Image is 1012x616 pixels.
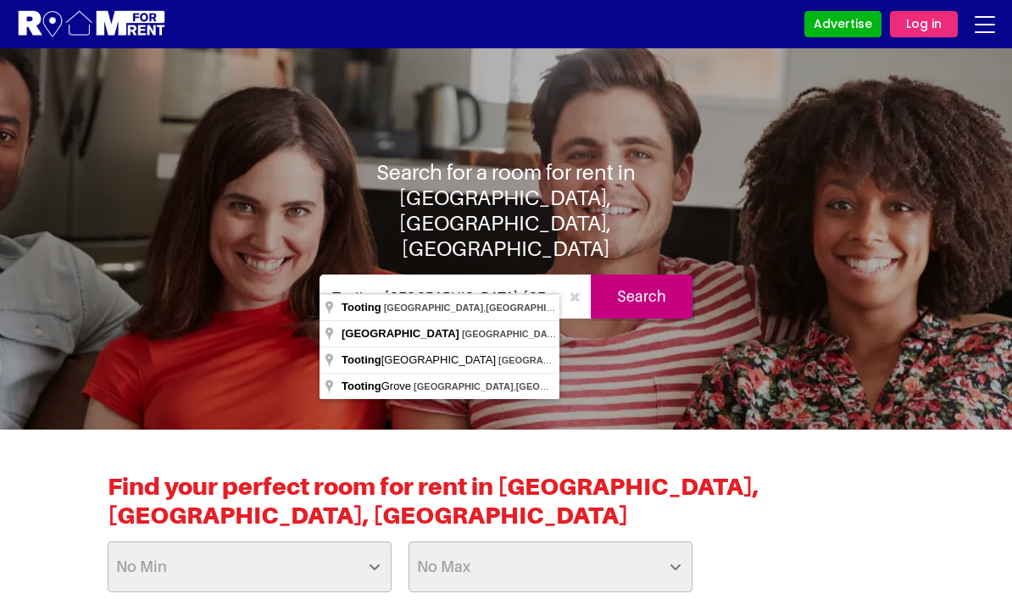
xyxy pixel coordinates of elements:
span: Grove [342,380,414,392]
span: Tooting [342,301,381,314]
span: , [462,329,664,339]
span: [GEOGRAPHIC_DATA] [342,353,498,366]
span: [GEOGRAPHIC_DATA] [462,329,562,339]
span: [GEOGRAPHIC_DATA] [498,355,598,365]
a: Log in [890,11,958,37]
span: Tooting [342,380,381,392]
span: [GEOGRAPHIC_DATA] [486,302,586,313]
h1: Search for a room for rent in [GEOGRAPHIC_DATA], [GEOGRAPHIC_DATA], [GEOGRAPHIC_DATA] [320,159,692,261]
span: [GEOGRAPHIC_DATA] [516,381,616,391]
input: Where do you want to live. Search by town or postcode [320,275,559,319]
span: , [498,355,700,365]
span: [GEOGRAPHIC_DATA] [414,381,514,391]
span: [GEOGRAPHIC_DATA] [384,302,484,313]
span: , [384,302,586,313]
h2: Find your perfect room for rent in [GEOGRAPHIC_DATA], [GEOGRAPHIC_DATA], [GEOGRAPHIC_DATA] [108,472,904,541]
span: [GEOGRAPHIC_DATA] [342,327,459,340]
img: Logo for Room for Rent, featuring a welcoming design with a house icon and modern typography [17,8,167,40]
span: Tooting [342,353,381,366]
input: Search [591,275,692,319]
span: , [414,381,615,391]
a: Advertise [804,11,881,37]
